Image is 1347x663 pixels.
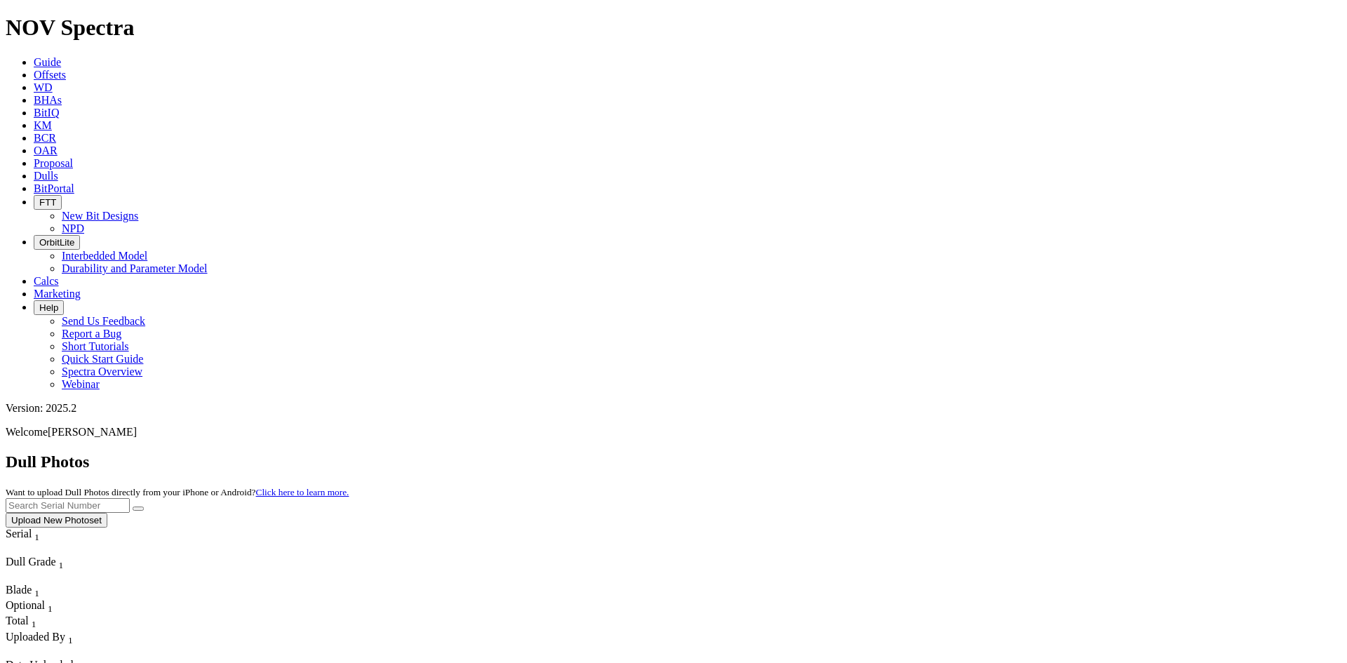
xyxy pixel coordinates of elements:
[32,615,36,627] span: Sort None
[68,635,73,645] sub: 1
[34,107,59,119] a: BitIQ
[48,603,53,614] sub: 1
[6,487,349,497] small: Want to upload Dull Photos directly from your iPhone or Android?
[34,275,59,287] a: Calcs
[34,170,58,182] a: Dulls
[6,631,65,643] span: Uploaded By
[6,615,29,627] span: Total
[6,513,107,528] button: Upload New Photoset
[34,584,39,596] span: Sort None
[32,620,36,630] sub: 1
[62,366,142,377] a: Spectra Overview
[6,599,55,615] div: Sort None
[6,584,55,599] div: Blade Sort None
[6,615,55,630] div: Sort None
[6,631,138,646] div: Uploaded By Sort None
[6,556,56,568] span: Dull Grade
[62,222,84,234] a: NPD
[34,588,39,598] sub: 1
[6,402,1341,415] div: Version: 2025.2
[62,210,138,222] a: New Bit Designs
[6,528,65,556] div: Sort None
[256,487,349,497] a: Click here to learn more.
[6,584,32,596] span: Blade
[6,528,65,543] div: Serial Sort None
[6,556,104,584] div: Sort None
[59,560,64,570] sub: 1
[34,182,74,194] a: BitPortal
[6,615,55,630] div: Total Sort None
[6,571,104,584] div: Column Menu
[34,132,56,144] a: BCR
[34,300,64,315] button: Help
[62,378,100,390] a: Webinar
[6,599,45,611] span: Optional
[39,237,74,248] span: OrbitLite
[6,453,1341,471] h2: Dull Photos
[62,340,129,352] a: Short Tutorials
[6,556,104,571] div: Dull Grade Sort None
[62,353,143,365] a: Quick Start Guide
[62,315,145,327] a: Send Us Feedback
[59,556,64,568] span: Sort None
[34,94,62,106] a: BHAs
[6,426,1341,438] p: Welcome
[34,288,81,300] a: Marketing
[34,157,73,169] a: Proposal
[6,528,32,540] span: Serial
[34,69,66,81] a: Offsets
[34,81,53,93] a: WD
[34,532,39,542] sub: 1
[62,328,121,340] a: Report a Bug
[34,119,52,131] a: KM
[68,631,73,643] span: Sort None
[6,543,65,556] div: Column Menu
[6,599,55,615] div: Optional Sort None
[6,498,130,513] input: Search Serial Number
[34,528,39,540] span: Sort None
[48,599,53,611] span: Sort None
[39,302,58,313] span: Help
[34,56,61,68] a: Guide
[62,262,208,274] a: Durability and Parameter Model
[34,195,62,210] button: FTT
[48,426,137,438] span: [PERSON_NAME]
[6,631,138,659] div: Sort None
[62,250,147,262] a: Interbedded Model
[34,235,80,250] button: OrbitLite
[34,145,58,156] a: OAR
[39,197,56,208] span: FTT
[6,584,55,599] div: Sort None
[6,646,138,659] div: Column Menu
[6,15,1341,41] h1: NOV Spectra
